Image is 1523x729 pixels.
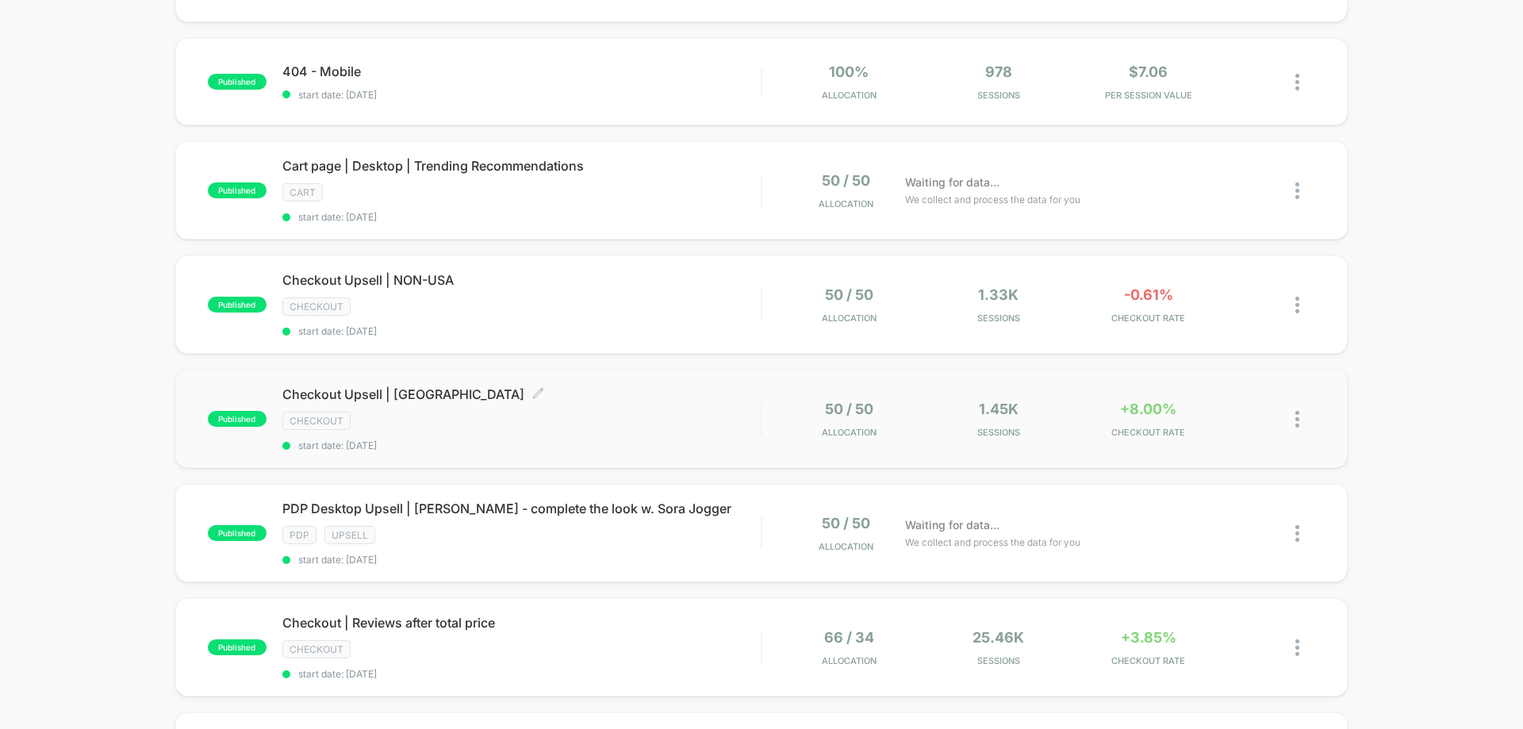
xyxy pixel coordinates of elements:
span: 978 [985,63,1012,80]
span: published [208,74,267,90]
span: PDP [282,526,316,544]
span: published [208,525,267,541]
span: Allocation [819,541,873,552]
span: Allocation [822,427,877,438]
span: We collect and process the data for you [905,192,1080,207]
span: Sessions [928,313,1070,324]
span: Sessions [928,655,1070,666]
img: close [1295,74,1299,90]
span: +8.00% [1120,401,1176,417]
span: published [208,297,267,313]
span: 66 / 34 [824,629,874,646]
span: 50 / 50 [822,515,870,531]
span: Checkout [282,412,351,430]
span: Checkout [282,297,351,316]
span: 1.33k [978,286,1019,303]
span: start date: [DATE] [282,439,761,451]
span: 404 - Mobile [282,63,761,79]
span: Waiting for data... [905,174,999,191]
span: $7.06 [1129,63,1168,80]
span: Cart page | Desktop | Trending Recommendations [282,158,761,174]
span: -0.61% [1124,286,1173,303]
span: Allocation [822,90,877,101]
span: 50 / 50 [822,172,870,189]
span: Allocation [819,198,873,209]
span: Allocation [822,313,877,324]
img: close [1295,639,1299,656]
span: 100% [829,63,869,80]
span: We collect and process the data for you [905,535,1080,550]
span: 25.46k [972,629,1024,646]
img: close [1295,411,1299,428]
span: cart [282,183,323,201]
span: published [208,182,267,198]
span: start date: [DATE] [282,89,761,101]
span: start date: [DATE] [282,325,761,337]
span: 1.45k [979,401,1019,417]
span: start date: [DATE] [282,554,761,566]
span: 50 / 50 [825,401,873,417]
span: start date: [DATE] [282,668,761,680]
span: CHECKOUT RATE [1077,655,1219,666]
span: Checkout Upsell | NON-USA [282,272,761,288]
span: start date: [DATE] [282,211,761,223]
img: close [1295,182,1299,199]
span: Sessions [928,427,1070,438]
span: published [208,411,267,427]
span: Checkout [282,640,351,658]
span: Checkout | Reviews after total price [282,615,761,631]
span: Upsell [324,526,375,544]
span: published [208,639,267,655]
span: Sessions [928,90,1070,101]
span: 50 / 50 [825,286,873,303]
span: PDP Desktop Upsell | [PERSON_NAME] - complete the look w. Sora Jogger [282,501,761,516]
span: PER SESSION VALUE [1077,90,1219,101]
span: +3.85% [1121,629,1176,646]
span: Checkout Upsell | [GEOGRAPHIC_DATA] [282,386,761,402]
img: close [1295,525,1299,542]
span: Allocation [822,655,877,666]
span: Waiting for data... [905,516,999,534]
img: close [1295,297,1299,313]
span: CHECKOUT RATE [1077,313,1219,324]
span: CHECKOUT RATE [1077,427,1219,438]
